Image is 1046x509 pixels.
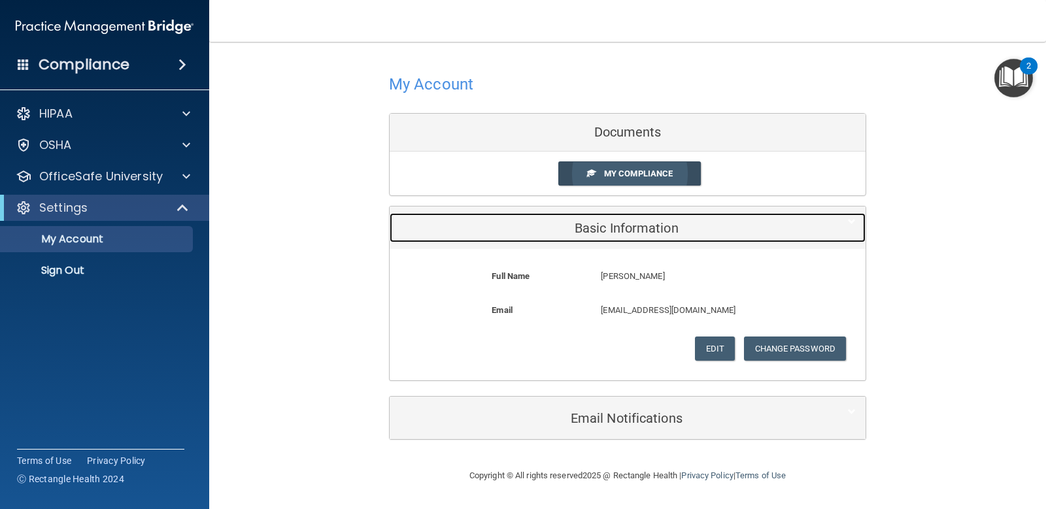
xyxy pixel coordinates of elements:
[735,470,786,480] a: Terms of Use
[16,137,190,153] a: OSHA
[8,233,187,246] p: My Account
[1026,66,1031,83] div: 2
[744,337,847,361] button: Change Password
[39,106,73,122] p: HIPAA
[604,169,673,178] span: My Compliance
[87,454,146,467] a: Privacy Policy
[399,213,856,242] a: Basic Information
[16,169,190,184] a: OfficeSafe University
[39,200,88,216] p: Settings
[994,59,1033,97] button: Open Resource Center, 2 new notifications
[492,271,530,281] b: Full Name
[601,269,800,284] p: [PERSON_NAME]
[390,114,866,152] div: Documents
[695,337,735,361] button: Edit
[389,76,473,93] h4: My Account
[389,455,866,497] div: Copyright © All rights reserved 2025 @ Rectangle Health | |
[16,106,190,122] a: HIPAA
[16,14,194,40] img: PMB logo
[492,305,513,315] b: Email
[399,411,816,425] h5: Email Notifications
[681,470,733,480] a: Privacy Policy
[39,56,129,74] h4: Compliance
[8,264,187,277] p: Sign Out
[17,472,124,485] span: Ⓒ Rectangle Health 2024
[39,169,163,184] p: OfficeSafe University
[17,454,71,467] a: Terms of Use
[39,137,72,153] p: OSHA
[399,403,856,433] a: Email Notifications
[16,200,190,216] a: Settings
[399,221,816,235] h5: Basic Information
[601,303,800,318] p: [EMAIL_ADDRESS][DOMAIN_NAME]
